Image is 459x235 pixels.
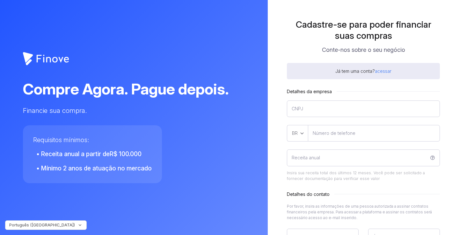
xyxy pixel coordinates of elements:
div: Compre Agora. Pague depois. [23,78,243,100]
span: Português ([GEOGRAPHIC_DATA]) [9,223,75,228]
h3: Detalhes do contato [287,191,440,197]
a: acessar [375,68,391,74]
div: Já tem uma conta? [287,63,440,79]
span: Requisitos mínimos: [33,136,89,144]
h1: Cadastre-se para poder financiar suas compras [287,19,440,41]
input: Receita anual [287,149,440,166]
div: Financie sua compra. [23,106,268,115]
label: Insira sua receita total dos últimos 12 meses. Você pode ser solicitado a fornecer documentação p... [287,170,440,182]
h3: Detalhes da empresa [287,89,440,94]
p: Por favor, insira as informações de uma pessoa autorizada a assinar contratos financeiros pela em... [287,204,440,221]
li: • Receita anual a partir de [33,144,152,159]
button: Português ([GEOGRAPHIC_DATA]) [5,220,87,230]
h2: Conte-nos sobre o seu negócio [287,46,440,53]
input: Número de telefone [308,125,440,142]
li: • Mínimo 2 anos de atuação no mercado [33,159,152,173]
input: CNPJ [287,100,440,117]
var: R$ 100.000 [110,150,142,158]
